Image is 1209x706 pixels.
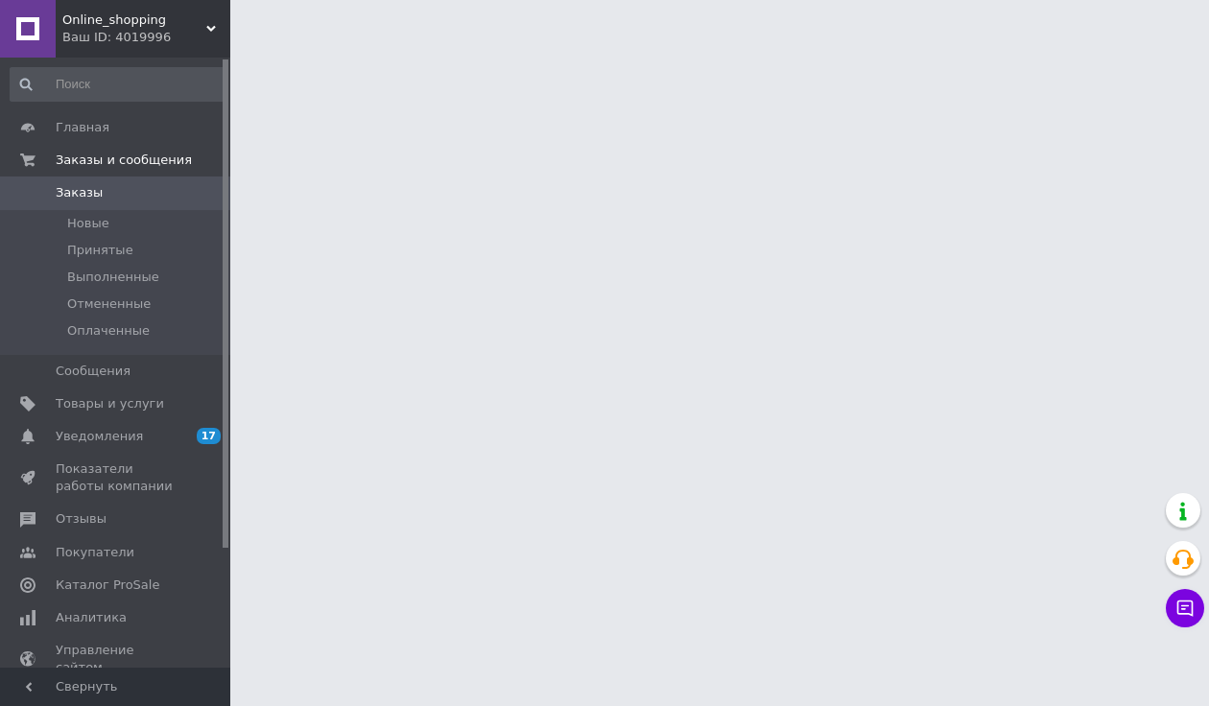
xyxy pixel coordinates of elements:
[1166,589,1204,627] button: Чат с покупателем
[56,609,127,626] span: Аналитика
[56,152,192,169] span: Заказы и сообщения
[56,363,130,380] span: Сообщения
[67,322,150,340] span: Оплаченные
[62,29,230,46] div: Ваш ID: 4019996
[56,510,107,528] span: Отзывы
[197,428,221,444] span: 17
[56,460,178,495] span: Показатели работы компании
[67,295,151,313] span: Отмененные
[56,395,164,412] span: Товары и услуги
[56,428,143,445] span: Уведомления
[10,67,226,102] input: Поиск
[67,269,159,286] span: Выполненные
[56,577,159,594] span: Каталог ProSale
[56,642,178,676] span: Управление сайтом
[67,215,109,232] span: Новые
[67,242,133,259] span: Принятые
[56,119,109,136] span: Главная
[56,544,134,561] span: Покупатели
[62,12,206,29] span: Online_shopping
[56,184,103,201] span: Заказы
